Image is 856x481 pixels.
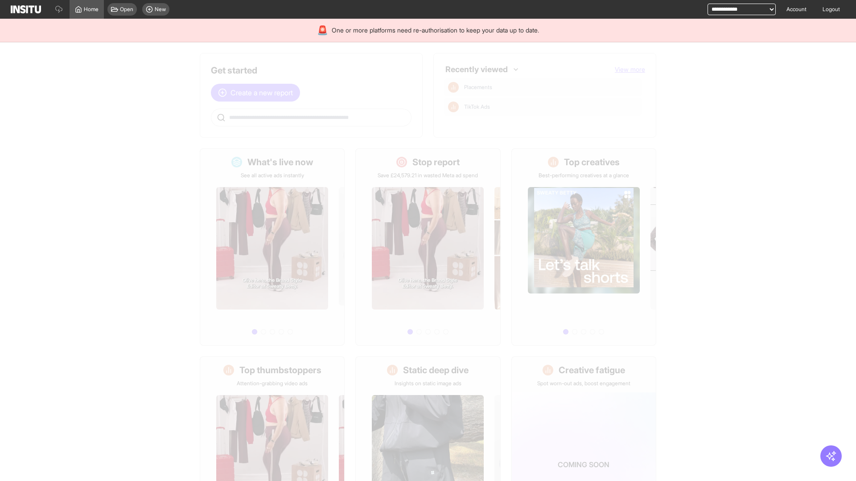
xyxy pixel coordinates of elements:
span: Open [120,6,133,13]
span: Home [84,6,99,13]
div: 🚨 [317,24,328,37]
span: New [155,6,166,13]
span: One or more platforms need re-authorisation to keep your data up to date. [332,26,539,35]
img: Logo [11,5,41,13]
